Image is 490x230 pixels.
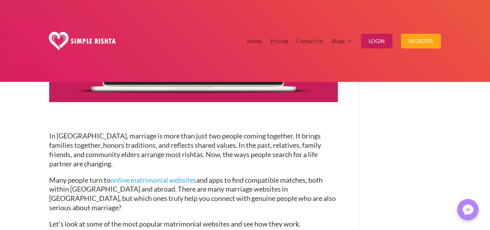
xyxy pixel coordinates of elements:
span: Let’s look at some of the most popular matrimonial websites and see how they work. [49,220,301,228]
span: Many people turn to and apps to find compatible matches, both within [GEOGRAPHIC_DATA] and abroad... [49,176,336,212]
img: Messenger [460,202,476,218]
a: online matrimonial websites [110,176,196,184]
span: In [GEOGRAPHIC_DATA], marriage is more than just two people coming together. It brings families t... [49,131,321,168]
a: Contact Us [296,22,323,61]
button: Register [401,34,441,48]
a: Blogs [332,22,352,61]
a: Register [401,22,441,61]
a: Login [361,22,392,61]
a: Home [247,22,262,61]
button: Login [361,34,392,48]
a: Pricing [270,22,288,61]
